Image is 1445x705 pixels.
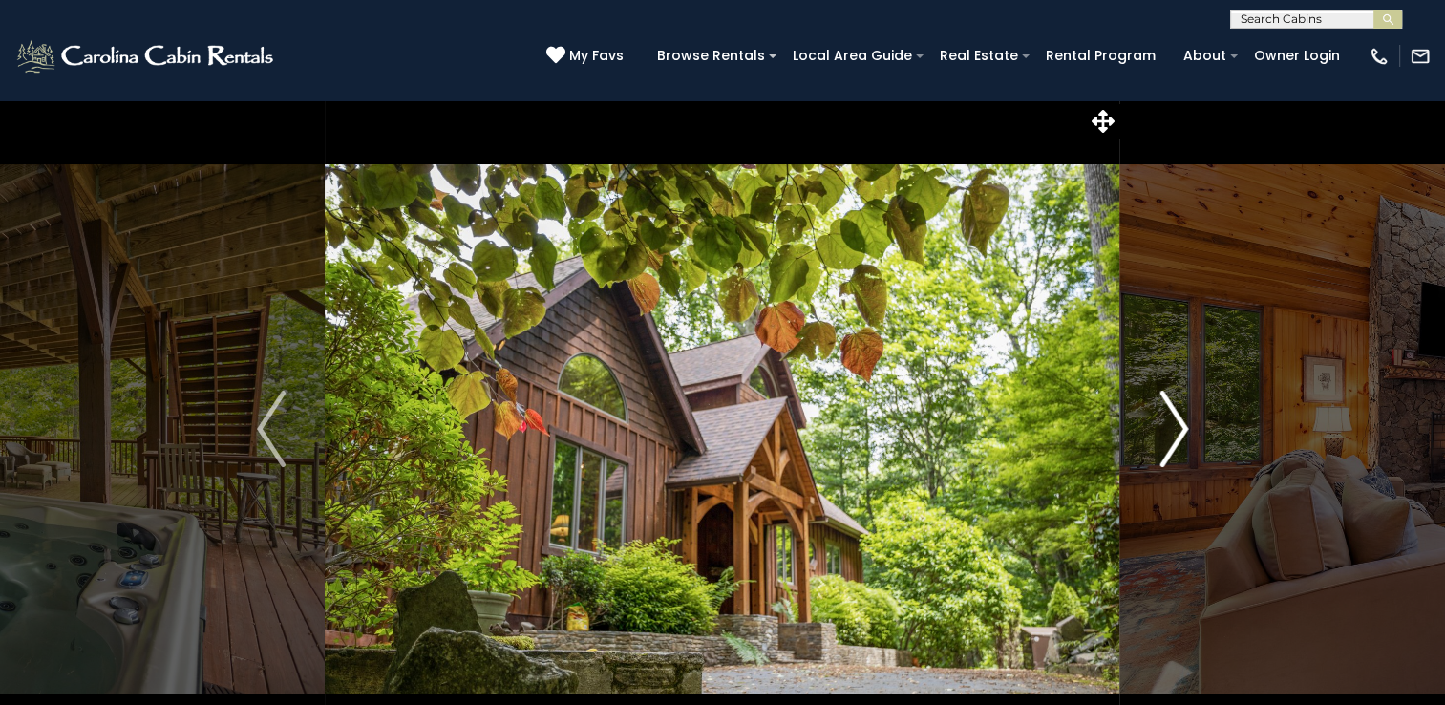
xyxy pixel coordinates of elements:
img: phone-regular-white.png [1369,46,1390,67]
img: mail-regular-white.png [1410,46,1431,67]
a: Owner Login [1244,41,1349,71]
img: arrow [257,391,286,467]
a: Browse Rentals [648,41,775,71]
img: arrow [1159,391,1188,467]
a: Rental Program [1036,41,1165,71]
a: Real Estate [930,41,1028,71]
a: Local Area Guide [783,41,922,71]
img: White-1-2.png [14,37,279,75]
a: My Favs [546,46,628,67]
span: My Favs [569,46,624,66]
a: About [1174,41,1236,71]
